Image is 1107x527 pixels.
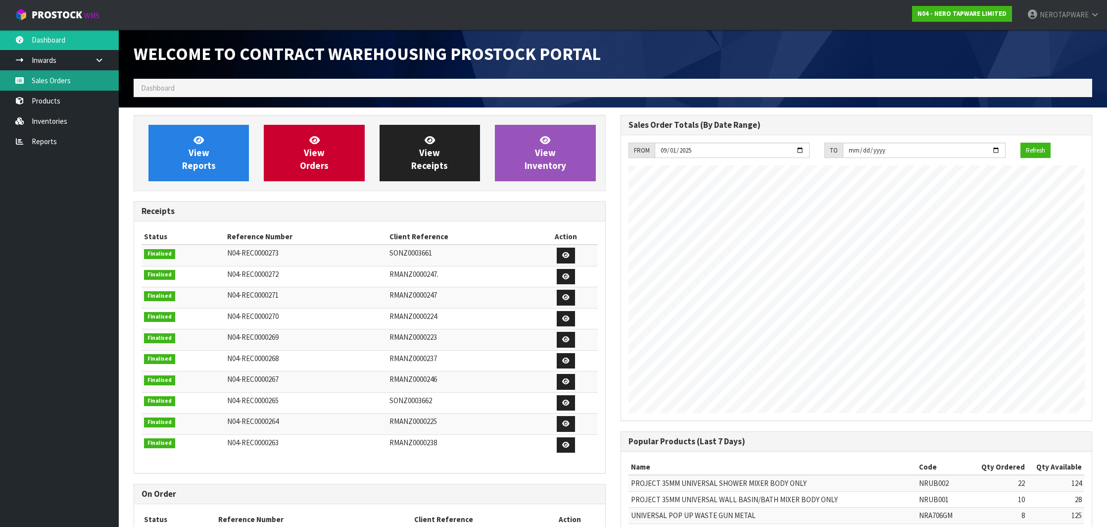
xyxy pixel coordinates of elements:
span: Finalised [144,354,175,364]
span: ProStock [32,8,82,21]
span: Dashboard [141,83,175,93]
span: View Inventory [525,134,566,171]
th: Action [534,229,597,245]
td: NRA706GM [916,508,972,524]
span: N04-REC0000273 [227,248,279,258]
th: Status [142,229,225,245]
span: Finalised [144,270,175,280]
a: ViewReceipts [380,125,480,181]
div: FROM [628,143,655,158]
span: Finalised [144,396,175,406]
span: Finalised [144,312,175,322]
span: RMANZ0000224 [389,312,437,321]
span: SONZ0003661 [389,248,432,258]
td: 8 [972,508,1027,524]
td: 125 [1027,508,1084,524]
span: N04-REC0000271 [227,290,279,300]
span: Finalised [144,249,175,259]
div: TO [824,143,843,158]
img: cube-alt.png [15,8,27,21]
td: 22 [972,475,1027,491]
td: NRUB001 [916,491,972,507]
h3: Popular Products (Last 7 Days) [628,437,1085,446]
span: Finalised [144,375,175,385]
span: N04-REC0000264 [227,417,279,426]
span: N04-REC0000270 [227,312,279,321]
th: Code [916,459,972,475]
span: N04-REC0000272 [227,269,279,279]
strong: N04 - NERO TAPWARE LIMITED [917,9,1007,18]
h3: On Order [142,489,598,499]
td: NRUB002 [916,475,972,491]
td: PROJECT 35MM UNIVERSAL WALL BASIN/BATH MIXER BODY ONLY [628,491,917,507]
span: RMANZ0000225 [389,417,437,426]
td: UNIVERSAL POP UP WASTE GUN METAL [628,508,917,524]
span: RMANZ0000238 [389,438,437,447]
span: View Orders [300,134,329,171]
span: RMANZ0000247. [389,269,438,279]
span: N04-REC0000263 [227,438,279,447]
button: Refresh [1020,143,1051,158]
span: Finalised [144,418,175,427]
a: ViewReports [148,125,249,181]
span: RMANZ0000223 [389,332,437,342]
span: View Receipts [411,134,448,171]
span: Welcome to Contract Warehousing ProStock Portal [134,43,601,65]
span: N04-REC0000267 [227,374,279,384]
small: WMS [84,11,99,20]
span: View Reports [182,134,216,171]
td: PROJECT 35MM UNIVERSAL SHOWER MIXER BODY ONLY [628,475,917,491]
span: RMANZ0000247 [389,290,437,300]
h3: Sales Order Totals (By Date Range) [628,120,1085,130]
td: 28 [1027,491,1084,507]
a: ViewInventory [495,125,595,181]
td: 10 [972,491,1027,507]
th: Name [628,459,917,475]
span: SONZ0003662 [389,396,432,405]
a: ViewOrders [264,125,364,181]
td: 124 [1027,475,1084,491]
span: NEROTAPWARE [1040,10,1089,19]
span: N04-REC0000268 [227,354,279,363]
span: RMANZ0000237 [389,354,437,363]
th: Reference Number [225,229,387,245]
th: Qty Ordered [972,459,1027,475]
span: Finalised [144,333,175,343]
th: Client Reference [387,229,534,245]
span: RMANZ0000246 [389,374,437,384]
span: N04-REC0000269 [227,332,279,342]
span: Finalised [144,438,175,448]
span: Finalised [144,291,175,301]
th: Qty Available [1027,459,1084,475]
h3: Receipts [142,207,598,216]
span: N04-REC0000265 [227,396,279,405]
